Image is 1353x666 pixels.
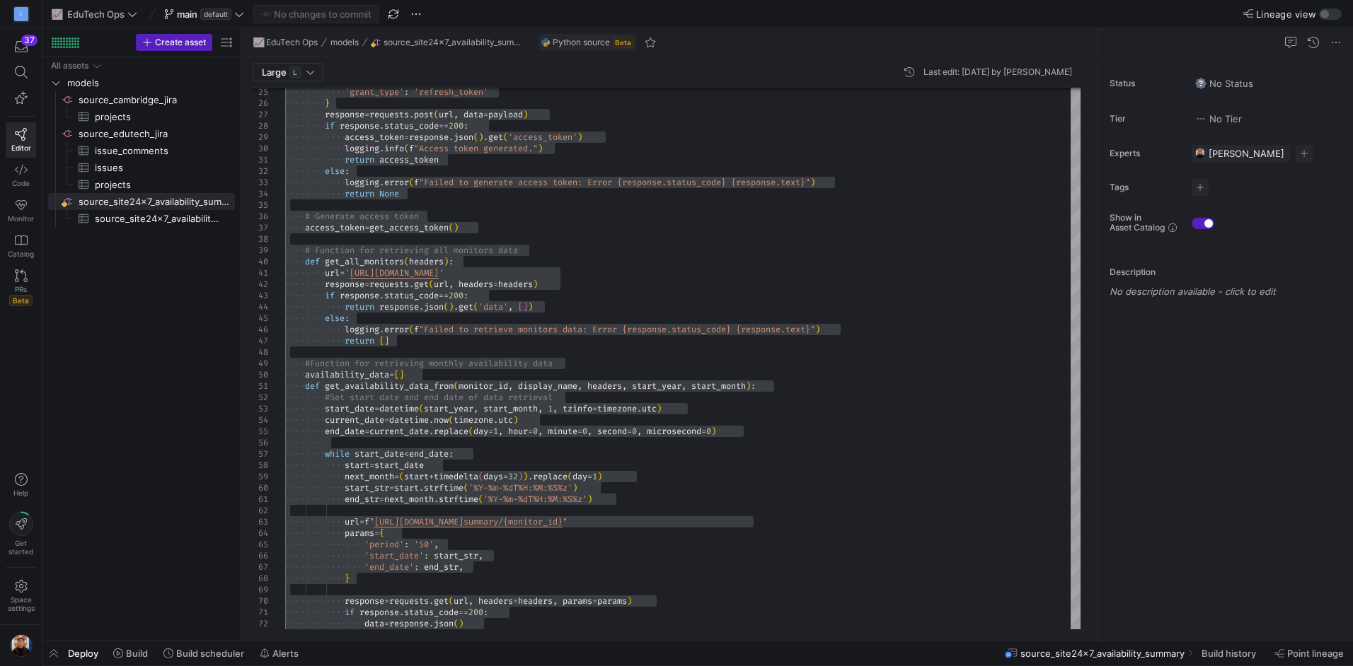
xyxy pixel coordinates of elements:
[340,290,379,301] span: response
[48,142,235,159] div: Press SPACE to select this row.
[1195,113,1207,124] img: No tier
[350,267,439,279] span: [URL][DOMAIN_NAME]
[379,143,384,154] span: .
[533,279,538,290] span: )
[126,648,148,659] span: Build
[11,144,31,152] span: Editor
[464,120,468,132] span: :
[404,86,409,98] span: :
[305,369,389,380] span: availability_data
[414,86,488,98] span: 'refresh_token'
[439,120,449,132] span: ==
[409,177,414,188] span: (
[513,414,518,426] span: )
[518,380,577,392] span: display_name
[622,380,627,392] span: ,
[1202,648,1256,659] span: Build history
[14,7,28,21] div: C
[493,279,498,290] span: =
[6,264,36,312] a: PRsBeta
[498,414,513,426] span: utc
[1110,78,1180,88] span: Status
[12,179,30,187] span: Code
[345,267,350,279] span: '
[345,301,374,312] span: return
[508,380,513,392] span: ,
[419,403,424,414] span: (
[508,301,513,312] span: ,
[541,38,550,47] img: undefined
[414,279,429,290] span: get
[429,279,434,290] span: (
[305,256,320,267] span: def
[923,67,1072,77] div: Last edit: [DATE] by [PERSON_NAME]
[434,109,439,120] span: (
[751,380,756,392] span: :
[488,109,523,120] span: payload
[464,290,468,301] span: :
[48,108,235,125] a: projects​​​​​​​​​
[6,506,36,561] button: Getstarted
[1209,148,1284,159] span: [PERSON_NAME]
[253,346,268,358] div: 48
[1110,182,1180,192] span: Tags
[6,2,36,26] a: C
[253,233,268,245] div: 38
[1192,110,1245,128] button: No tierNo Tier
[253,290,268,301] div: 43
[266,37,318,47] span: EduTech Ops
[523,301,528,312] span: ]
[454,380,459,392] span: (
[6,467,36,503] button: Help
[325,312,345,324] span: else
[48,125,235,142] a: source_edutech_jira​​​​​​​​
[155,37,206,47] span: Create asset
[8,539,33,556] span: Get started
[8,595,35,612] span: Space settings
[305,222,364,233] span: access_token
[642,403,657,414] span: utc
[48,108,235,125] div: Press SPACE to select this row.
[379,335,384,346] span: [
[613,37,633,48] span: Beta
[404,143,409,154] span: (
[384,324,409,335] span: error
[464,109,483,120] span: data
[389,369,394,380] span: =
[253,369,268,380] div: 50
[592,403,597,414] span: =
[325,279,364,290] span: response
[449,414,454,426] span: (
[6,122,36,158] a: Editor
[345,143,379,154] span: logging
[95,143,219,159] span: issue_comments​​​​​​​​​
[518,301,523,312] span: [
[454,222,459,233] span: )
[483,403,538,414] span: start_month
[419,177,667,188] span: "Failed to generate access token: Error {response.
[449,301,454,312] span: )
[79,126,233,142] span: source_edutech_jira​​​​​​​​
[1256,8,1316,20] span: Lineage view
[810,177,815,188] span: )
[345,312,350,324] span: :
[459,380,508,392] span: monitor_id
[48,125,235,142] div: Press SPACE to select this row.
[51,61,88,71] div: All assets
[253,245,268,256] div: 39
[454,301,459,312] span: .
[9,295,33,306] span: Beta
[379,188,399,199] span: None
[48,210,235,227] div: Press SPACE to select this row.
[253,301,268,312] div: 44
[48,159,235,176] a: issues​​​​​​​​​
[369,279,409,290] span: requests
[48,91,235,108] a: source_cambridge_jira​​​​​​​​
[1110,148,1180,158] span: Experts
[200,8,231,20] span: default
[384,177,409,188] span: error
[563,403,592,414] span: tzinfo
[6,158,36,193] a: Code
[253,392,268,403] div: 52
[79,194,233,210] span: source_site24x7_availability_summary​​​​​​​​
